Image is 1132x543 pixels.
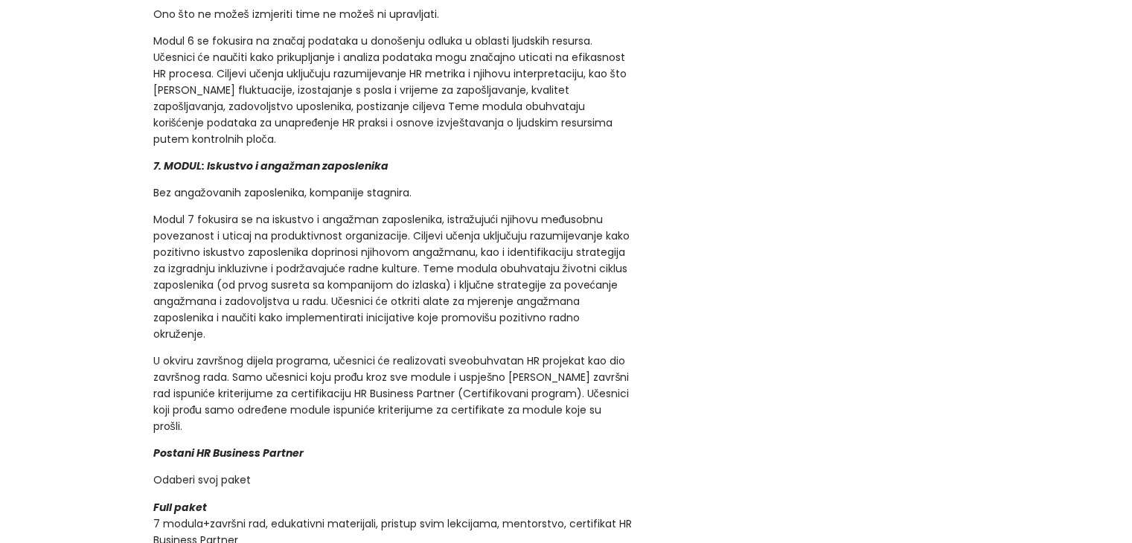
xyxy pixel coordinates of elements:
p: Modul 6 se fokusira na značaj podataka u donošenju odluka u oblasti ljudskih resursa. Učesnici će... [153,33,633,147]
p: U okviru završnog dijela programa, učesnici će realizovati sveobuhvatan HR projekat kao dio završ... [153,353,633,434]
p: Odaberi svoj paket [153,472,633,488]
strong: 7. MODUL: Iskustvo i angažman zaposlenika [153,158,388,173]
p: Bez angažovanih zaposlenika, kompanije stagnira. [153,184,633,201]
strong: Full paket [153,499,207,514]
p: Ono što ne možeš izmjeriti time ne možeš ni upravljati. [153,6,633,22]
strong: Postani HR Business Partner [153,446,304,460]
p: Modul 7 fokusira se na iskustvo i angažman zaposlenika, istražujući njihovu međusobnu povezanost ... [153,211,633,342]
